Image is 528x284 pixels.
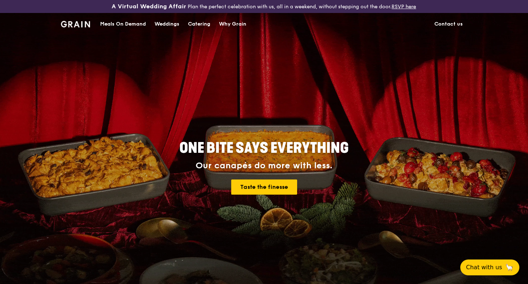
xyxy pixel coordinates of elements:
div: Catering [188,13,210,35]
span: ONE BITE SAYS EVERYTHING [179,139,349,157]
a: Taste the finesse [231,179,297,195]
a: RSVP here [391,4,416,10]
div: Weddings [155,13,179,35]
a: Weddings [150,13,184,35]
a: GrainGrain [61,13,90,34]
img: Grain [61,21,90,27]
a: Why Grain [215,13,251,35]
h3: A Virtual Wedding Affair [112,3,186,10]
span: Chat with us [466,263,502,272]
div: Our canapés do more with less. [134,161,394,171]
div: Plan the perfect celebration with us, all in a weekend, without stepping out the door. [88,3,440,10]
a: Contact us [430,13,467,35]
div: Meals On Demand [100,13,146,35]
span: 🦙 [505,263,514,272]
div: Why Grain [219,13,246,35]
a: Catering [184,13,215,35]
button: Chat with us🦙 [460,259,519,275]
